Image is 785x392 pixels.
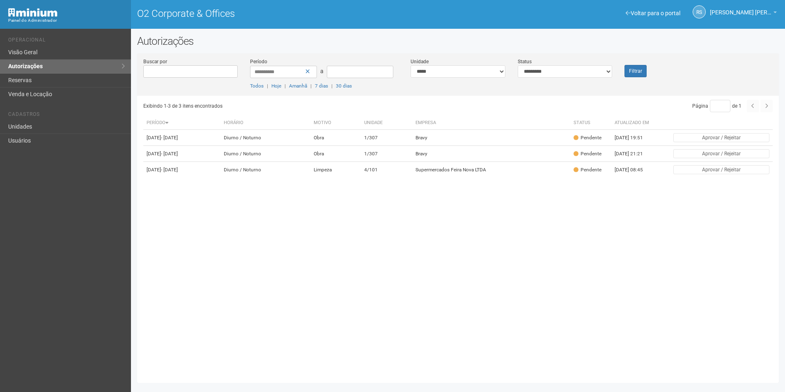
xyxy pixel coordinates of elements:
[412,130,570,146] td: Bravy
[8,111,125,120] li: Cadastros
[611,116,656,130] th: Atualizado em
[411,58,429,65] label: Unidade
[143,58,167,65] label: Buscar por
[574,134,601,141] div: Pendente
[310,83,312,89] span: |
[161,167,178,173] span: - [DATE]
[310,146,361,162] td: Obra
[710,10,777,17] a: [PERSON_NAME] [PERSON_NAME]
[336,83,352,89] a: 30 dias
[624,65,647,77] button: Filtrar
[412,146,570,162] td: Bravy
[361,162,412,178] td: 4/101
[310,162,361,178] td: Limpeza
[611,146,656,162] td: [DATE] 21:21
[143,116,220,130] th: Período
[361,116,412,130] th: Unidade
[673,165,769,174] button: Aprovar / Rejeitar
[331,83,333,89] span: |
[143,146,220,162] td: [DATE]
[250,58,267,65] label: Período
[8,8,57,17] img: Minium
[289,83,307,89] a: Amanhã
[310,116,361,130] th: Motivo
[673,149,769,158] button: Aprovar / Rejeitar
[673,133,769,142] button: Aprovar / Rejeitar
[710,1,771,16] span: Rayssa Soares Ribeiro
[143,100,455,112] div: Exibindo 1-3 de 3 itens encontrados
[315,83,328,89] a: 7 dias
[8,17,125,24] div: Painel do Administrador
[574,166,601,173] div: Pendente
[285,83,286,89] span: |
[143,162,220,178] td: [DATE]
[267,83,268,89] span: |
[626,10,680,16] a: Voltar para o portal
[250,83,264,89] a: Todos
[611,162,656,178] td: [DATE] 08:45
[137,8,452,19] h1: O2 Corporate & Offices
[611,130,656,146] td: [DATE] 19:51
[220,116,310,130] th: Horário
[220,162,310,178] td: Diurno / Noturno
[412,116,570,130] th: Empresa
[693,5,706,18] a: RS
[8,37,125,46] li: Operacional
[137,35,779,47] h2: Autorizações
[518,58,532,65] label: Status
[161,135,178,141] span: - [DATE]
[310,130,361,146] td: Obra
[271,83,281,89] a: Hoje
[220,146,310,162] td: Diurno / Noturno
[320,68,324,74] span: a
[361,130,412,146] td: 1/307
[570,116,611,130] th: Status
[161,151,178,157] span: - [DATE]
[692,103,741,109] span: Página de 1
[412,162,570,178] td: Supermercados Feira Nova LTDA
[143,130,220,146] td: [DATE]
[220,130,310,146] td: Diurno / Noturno
[574,150,601,157] div: Pendente
[361,146,412,162] td: 1/307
